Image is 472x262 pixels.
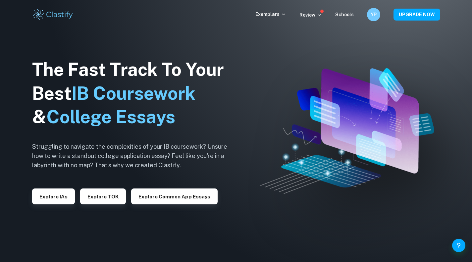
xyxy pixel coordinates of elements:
span: IB Coursework [72,83,195,104]
button: Explore TOK [80,188,126,204]
img: Clastify logo [32,8,74,21]
span: College Essays [46,106,175,127]
a: Explore IAs [32,193,75,199]
button: Explore Common App essays [131,188,218,204]
button: Help and Feedback [452,239,465,252]
a: Explore TOK [80,193,126,199]
p: Exemplars [255,11,286,18]
a: Schools [335,12,354,17]
h6: YP [370,11,377,18]
a: Explore Common App essays [131,193,218,199]
button: YP [367,8,380,21]
img: Clastify hero [260,68,434,194]
button: UPGRADE NOW [393,9,440,21]
h6: Struggling to navigate the complexities of your IB coursework? Unsure how to write a standout col... [32,142,237,170]
button: Explore IAs [32,188,75,204]
p: Review [299,11,322,19]
h1: The Fast Track To Your Best & [32,58,237,129]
